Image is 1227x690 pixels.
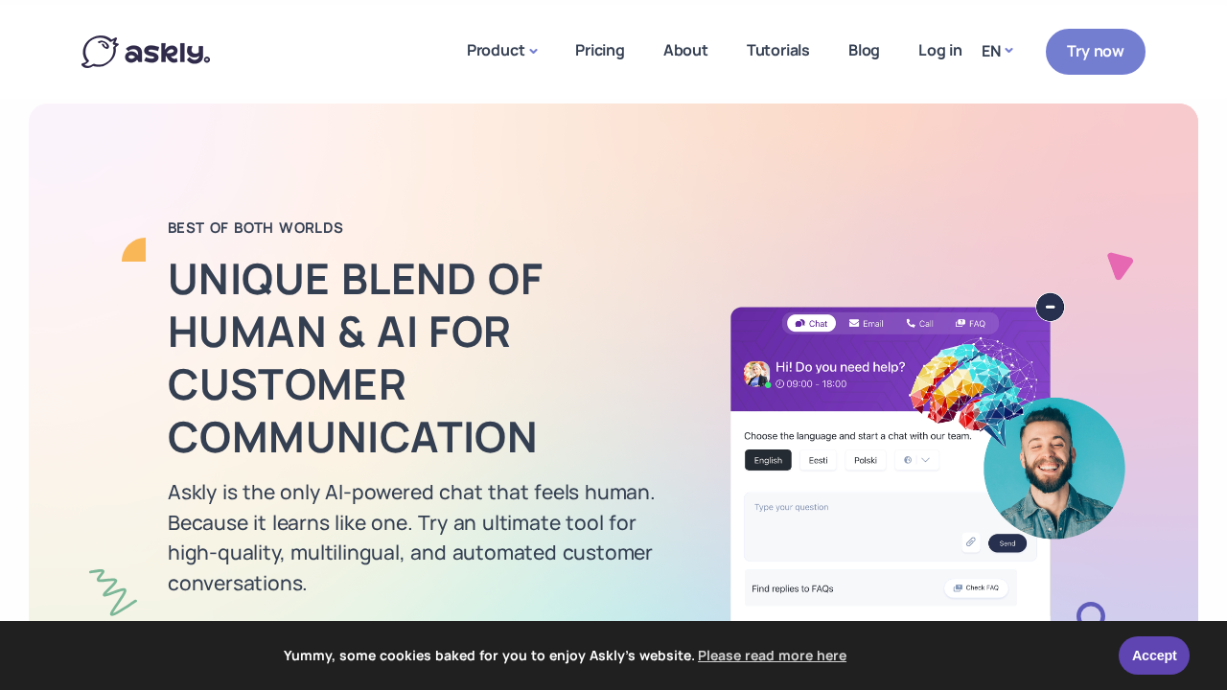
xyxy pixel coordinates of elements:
a: Try now [1046,29,1146,74]
a: About [644,5,728,96]
h2: BEST OF BOTH WORLDS [168,218,685,238]
a: EN [982,37,1011,65]
a: Tutorials [728,5,829,96]
span: Yummy, some cookies baked for you to enjoy Askly's website. [28,641,1106,670]
p: Askly is the only AI-powered chat that feels human. Because it learns like one. Try an ultimate t... [168,477,685,598]
a: Blog [829,5,899,96]
a: Accept [1119,636,1190,675]
img: AI multilingual chat [714,292,1141,646]
a: Product [448,5,556,99]
a: Log in [899,5,982,96]
img: Askly [81,35,210,68]
h2: Unique blend of human & AI for customer communication [168,252,685,463]
a: Pricing [556,5,644,96]
a: learn more about cookies [695,641,849,670]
